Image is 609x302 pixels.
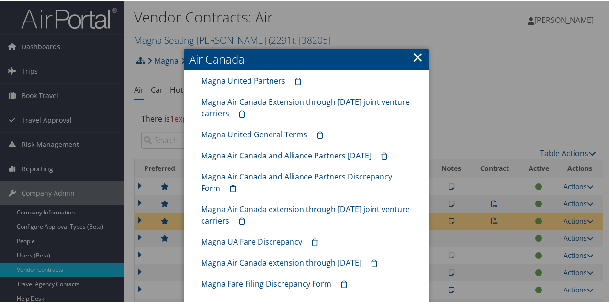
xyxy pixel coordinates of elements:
a: × [412,46,423,66]
a: Magna Fare Filing Discrepancy Form [201,278,331,288]
a: Magna Air Canada and Alliance Partners [DATE] [201,149,372,160]
a: Remove contract [376,146,392,164]
a: Remove contract [366,254,382,271]
a: Remove contract [307,233,323,250]
a: Remove contract [312,125,328,143]
a: Magna UA Fare Discrepancy [201,235,302,246]
a: Magna Air Canada extension through [DATE] [201,257,361,267]
a: Remove contract [234,104,250,122]
a: Magna Air Canada Extension through [DATE] joint venture carriers [201,96,410,118]
a: Magna United General Terms [201,128,307,139]
h2: Air Canada [184,48,429,69]
a: Magna Air Canada and Alliance Partners Discrepancy Form [201,170,392,192]
a: Remove contract [234,212,250,229]
a: Remove contract [336,275,352,292]
a: Magna Air Canada extension through [DATE] joint venture carriers [201,203,410,225]
a: Remove contract [290,72,306,89]
a: Remove contract [225,179,241,197]
a: Magna United Partners [201,75,285,85]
